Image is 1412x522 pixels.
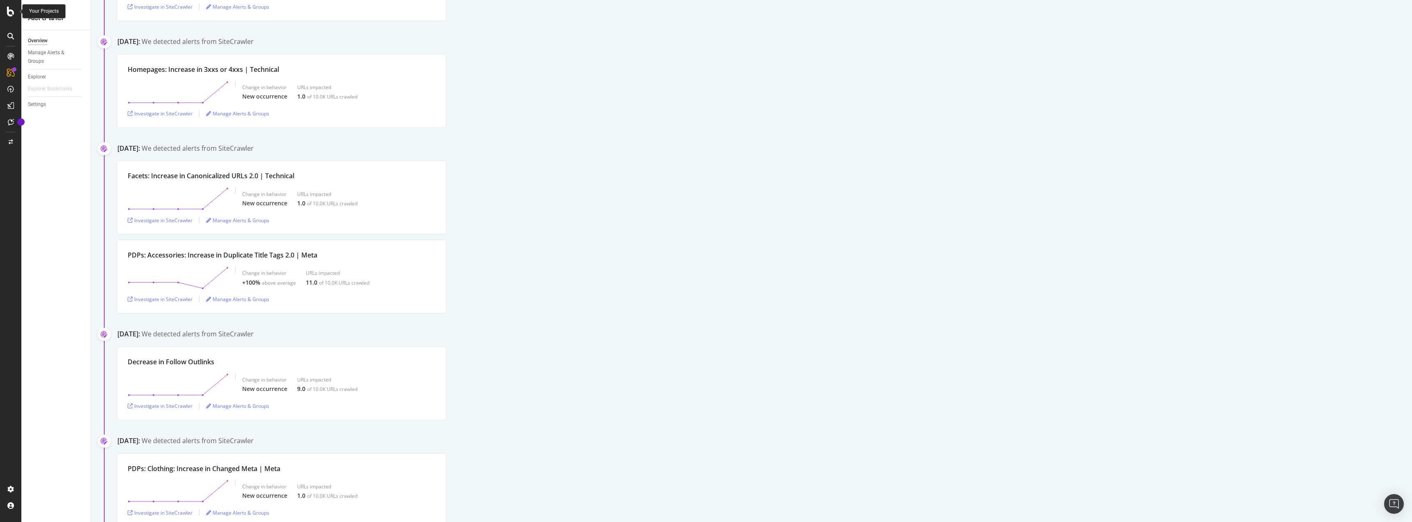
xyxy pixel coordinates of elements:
div: Change in behavior [242,269,296,276]
a: Investigate in SiteCrawler [128,402,193,409]
div: URLs impacted [297,191,358,198]
a: Investigate in SiteCrawler [128,217,193,224]
div: Tooltip anchor [17,118,25,126]
a: Manage Alerts & Groups [206,296,269,303]
div: 1.0 [297,92,305,101]
div: Open Intercom Messenger [1384,494,1404,514]
a: Manage Alerts & Groups [28,48,85,66]
div: New occurrence [242,199,287,207]
div: Change in behavior [242,191,287,198]
button: Investigate in SiteCrawler [128,0,193,14]
a: Investigate in SiteCrawler [128,3,193,10]
div: URLs impacted [297,84,358,91]
a: Settings [28,100,85,109]
div: 1.0 [297,492,305,500]
a: Manage Alerts & Groups [206,3,269,10]
div: 1.0 [297,199,305,207]
div: Change in behavior [242,84,287,91]
div: of 10.0K URLs crawled [307,492,358,499]
a: Investigate in SiteCrawler [128,296,193,303]
div: Your Projects [29,8,59,15]
div: New occurrence [242,492,287,500]
a: Investigate in SiteCrawler [128,110,193,117]
div: URLs impacted [306,269,369,276]
div: +100% [242,278,260,287]
div: Overview [28,37,48,45]
div: PDPs: Accessories: Increase in Duplicate Title Tags 2.0 | Meta [128,251,317,260]
button: Investigate in SiteCrawler [128,506,193,519]
div: Homepages: Increase in 3xxs or 4xxs | Technical [128,65,279,74]
div: PDPs: Clothing: Increase in Changed Meta | Meta [128,464,280,474]
div: We detected alerts from SiteCrawler [142,436,254,446]
div: [DATE]: [117,329,140,339]
div: [DATE]: [117,37,140,46]
div: Settings [28,100,46,109]
div: Decrease in Follow Outlinks [128,357,214,367]
div: [DATE]: [117,436,140,446]
div: of 10.0K URLs crawled [319,279,369,286]
a: Manage Alerts & Groups [206,110,269,117]
div: Explorer [28,73,46,81]
div: New occurrence [242,385,287,393]
a: Manage Alerts & Groups [206,217,269,224]
div: We detected alerts from SiteCrawler [142,329,254,339]
div: Manage Alerts & Groups [28,48,77,66]
div: Explorer Bookmarks [28,85,72,93]
div: [DATE]: [117,144,140,153]
div: 9.0 [297,385,305,393]
button: Manage Alerts & Groups [206,293,269,306]
a: Overview [28,37,85,45]
a: Manage Alerts & Groups [206,509,269,516]
div: We detected alerts from SiteCrawler [142,37,254,46]
div: Change in behavior [242,483,287,490]
div: above average [262,279,296,286]
button: Manage Alerts & Groups [206,107,269,120]
a: Manage Alerts & Groups [206,402,269,409]
a: Explorer Bookmarks [28,85,80,93]
button: Investigate in SiteCrawler [128,107,193,120]
button: Manage Alerts & Groups [206,214,269,227]
div: of 10.0K URLs crawled [307,386,358,393]
div: We detected alerts from SiteCrawler [142,144,254,153]
button: Investigate in SiteCrawler [128,400,193,413]
button: Investigate in SiteCrawler [128,214,193,227]
div: URLs impacted [297,483,358,490]
button: Manage Alerts & Groups [206,0,269,14]
div: of 10.0K URLs crawled [307,200,358,207]
div: Change in behavior [242,376,287,383]
div: New occurrence [242,92,287,101]
a: Explorer [28,73,85,81]
a: Investigate in SiteCrawler [128,509,193,516]
button: Investigate in SiteCrawler [128,293,193,306]
button: Manage Alerts & Groups [206,506,269,519]
div: of 10.0K URLs crawled [307,93,358,100]
div: 11.0 [306,278,317,287]
div: URLs impacted [297,376,358,383]
button: Manage Alerts & Groups [206,400,269,413]
div: Facets: Increase in Canonicalized URLs 2.0 | Technical [128,171,294,181]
